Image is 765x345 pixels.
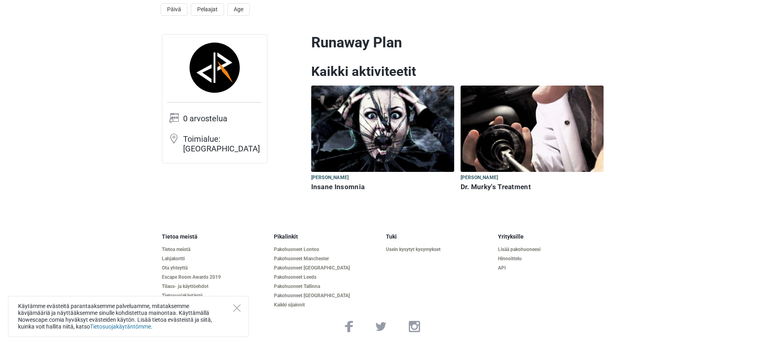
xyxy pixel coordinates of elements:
img: Dr. Murky's Treatment [461,86,604,172]
a: Pakohuoneet Tallinna [274,284,379,290]
a: Kaikki sijainnit [274,302,379,308]
img: Insane Insomnia [311,86,454,172]
h5: Yrityksille [498,233,604,240]
button: Pelaajat [191,3,224,16]
td: Toimialue: [GEOGRAPHIC_DATA] [183,133,262,158]
a: Pakohuoneet Manchester [274,256,379,262]
h6: Dr. Murky's Treatment [461,183,604,191]
button: Päivä [161,3,188,16]
a: API [498,265,604,271]
a: Tietosuojakäytäntömme [90,323,151,330]
button: Close [233,304,241,312]
h5: Tuki [386,233,492,240]
a: Escape Room Awards 2019 [162,274,267,280]
a: Dr. Murky's Treatment [PERSON_NAME] Dr. Murky's Treatment [461,86,604,193]
a: Tietoa meistä [162,247,267,253]
h1: Runaway Plan [311,34,604,51]
span: [PERSON_NAME] [311,174,349,182]
a: Lahjakortti [162,256,267,262]
button: Age [227,3,250,16]
a: Insane Insomnia [PERSON_NAME] Insane Insomnia [311,86,454,193]
a: Tietosuojakäytäntö [162,293,267,299]
div: Käytämme evästeitä parantaaksemme palveluamme, mitataksemme kävijämääriä ja näyttääksemme sinulle... [8,296,249,337]
a: Pakohuoneet Leeds [274,274,379,280]
a: Ota yhteyttä [162,265,267,271]
a: Usein kysytyt kysymykset [386,247,492,253]
a: Pakohuoneet [GEOGRAPHIC_DATA] [274,265,379,271]
td: 0 arvostelua [183,113,262,133]
h5: Tietoa meistä [162,233,267,240]
a: Hinnoittelu [498,256,604,262]
a: Pakohuoneet Lontoo [274,247,379,253]
h6: Insane Insomnia [311,183,454,191]
a: Tilaus- ja käyttöehdot [162,284,267,290]
span: [PERSON_NAME] [461,174,498,182]
h2: Kaikki aktiviteetit [311,63,604,80]
h5: Pikalinkit [274,233,379,240]
a: Pakohuoneet [GEOGRAPHIC_DATA] [274,293,379,299]
a: Lisää pakohuoneesi [498,247,604,253]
